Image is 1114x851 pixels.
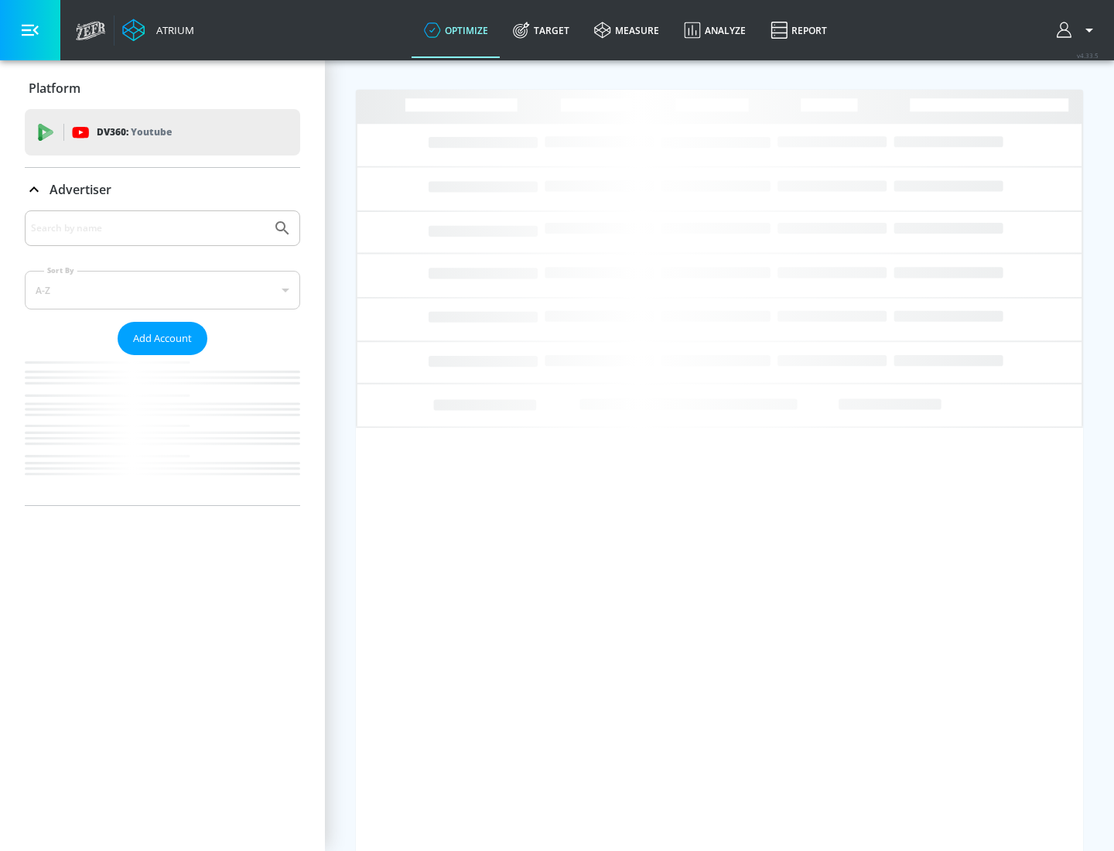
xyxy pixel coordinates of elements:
nav: list of Advertiser [25,355,300,505]
a: Target [501,2,582,58]
p: DV360: [97,124,172,141]
a: optimize [412,2,501,58]
label: Sort By [44,265,77,275]
span: v 4.33.5 [1077,51,1099,60]
a: Atrium [122,19,194,42]
div: Platform [25,67,300,110]
p: Youtube [131,124,172,140]
div: DV360: Youtube [25,109,300,156]
div: A-Z [25,271,300,309]
a: Analyze [671,2,758,58]
button: Add Account [118,322,207,355]
span: Add Account [133,330,192,347]
a: measure [582,2,671,58]
div: Atrium [150,23,194,37]
a: Report [758,2,839,58]
input: Search by name [31,218,265,238]
div: Advertiser [25,168,300,211]
p: Platform [29,80,80,97]
p: Advertiser [50,181,111,198]
div: Advertiser [25,210,300,505]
